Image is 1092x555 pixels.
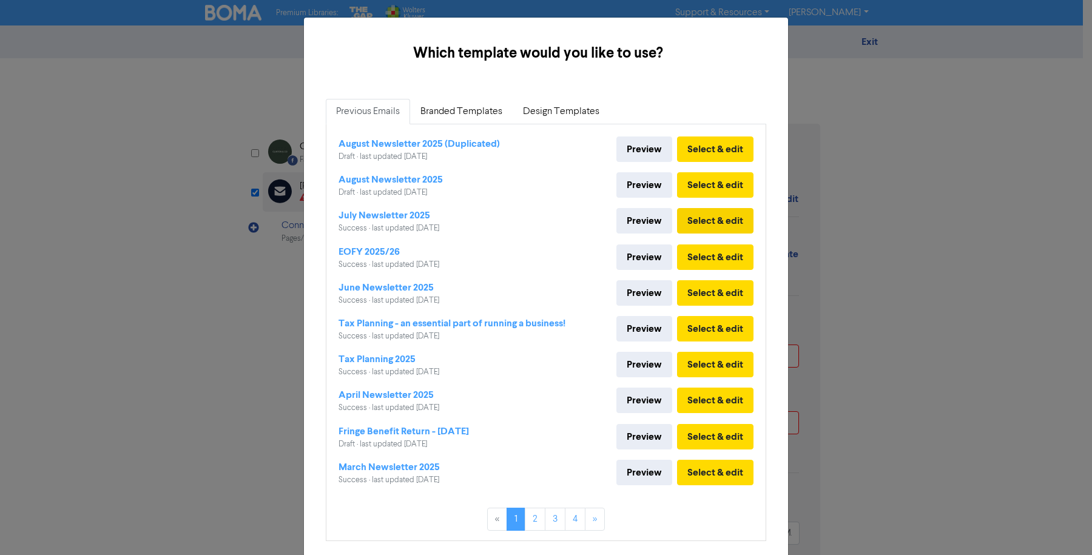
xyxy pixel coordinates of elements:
[1031,497,1092,555] iframe: Chat Widget
[585,508,605,531] a: »
[339,223,439,234] div: Success · last updated [DATE]
[314,42,763,64] h5: Which template would you like to use?
[339,424,469,439] div: Fringe Benefit Return - [DATE]
[616,172,672,198] a: Preview
[339,187,443,198] div: Draft · last updated [DATE]
[677,460,753,485] button: Select & edit
[677,316,753,341] button: Select & edit
[326,99,410,124] a: Previous Emails
[339,280,439,295] div: June Newsletter 2025
[513,99,610,124] a: Design Templates
[339,259,439,271] div: Success · last updated [DATE]
[616,460,672,485] a: Preview
[677,280,753,306] button: Select & edit
[677,136,753,162] button: Select & edit
[616,244,672,270] a: Preview
[339,172,443,187] div: August Newsletter 2025
[339,439,469,450] div: Draft · last updated [DATE]
[565,508,585,531] a: Page 4
[339,352,439,366] div: Tax Planning 2025
[339,366,439,378] div: Success · last updated [DATE]
[616,136,672,162] a: Preview
[507,508,525,531] a: Page 1 is your current page
[616,388,672,413] a: Preview
[339,331,565,342] div: Success · last updated [DATE]
[677,244,753,270] button: Select & edit
[677,208,753,234] button: Select & edit
[616,424,672,449] a: Preview
[339,295,439,306] div: Success · last updated [DATE]
[677,352,753,377] button: Select & edit
[677,388,753,413] button: Select & edit
[410,99,513,124] a: Branded Templates
[616,316,672,341] a: Preview
[339,136,500,151] div: August Newsletter 2025 (Duplicated)
[616,208,672,234] a: Preview
[525,508,545,531] a: Page 2
[339,244,439,259] div: EOFY 2025/26
[339,402,439,414] div: Success · last updated [DATE]
[339,316,565,331] div: Tax Planning - an essential part of running a business!
[339,208,439,223] div: July Newsletter 2025
[339,474,440,486] div: Success · last updated [DATE]
[545,508,565,531] a: Page 3
[616,352,672,377] a: Preview
[339,388,439,402] div: April Newsletter 2025
[339,151,500,163] div: Draft · last updated [DATE]
[677,172,753,198] button: Select & edit
[677,424,753,449] button: Select & edit
[616,280,672,306] a: Preview
[339,460,440,474] div: March Newsletter 2025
